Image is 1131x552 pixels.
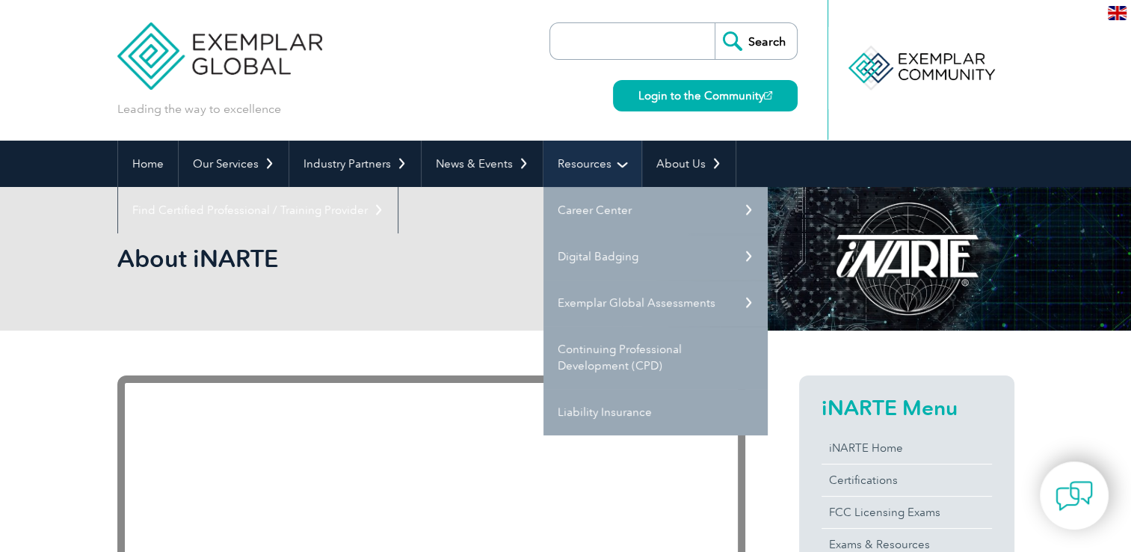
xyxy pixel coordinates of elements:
[642,141,736,187] a: About Us
[822,464,992,496] a: Certifications
[117,247,745,271] h2: About iNARTE
[543,233,768,280] a: Digital Badging
[822,396,992,420] h2: iNARTE Menu
[715,23,797,59] input: Search
[543,141,641,187] a: Resources
[543,280,768,326] a: Exemplar Global Assessments
[822,432,992,464] a: iNARTE Home
[118,187,398,233] a: Find Certified Professional / Training Provider
[117,101,281,117] p: Leading the way to excellence
[1056,477,1093,515] img: contact-chat.png
[543,187,768,233] a: Career Center
[118,141,178,187] a: Home
[289,141,421,187] a: Industry Partners
[822,497,992,528] a: FCC Licensing Exams
[613,80,798,111] a: Login to the Community
[543,389,768,435] a: Liability Insurance
[422,141,543,187] a: News & Events
[179,141,289,187] a: Our Services
[764,91,772,99] img: open_square.png
[1108,6,1127,20] img: en
[543,326,768,389] a: Continuing Professional Development (CPD)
